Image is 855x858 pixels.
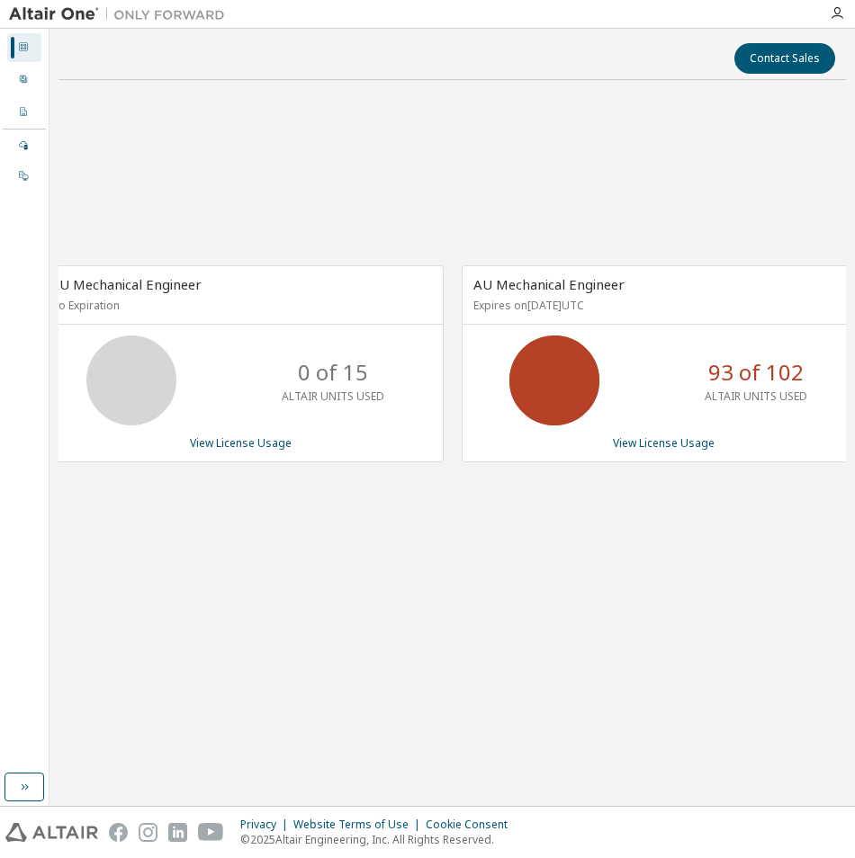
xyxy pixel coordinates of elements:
[7,131,41,160] div: Managed
[109,823,128,842] img: facebook.svg
[240,818,293,832] div: Privacy
[708,357,804,388] p: 93 of 102
[298,357,368,388] p: 0 of 15
[139,823,157,842] img: instagram.svg
[293,818,426,832] div: Website Terms of Use
[282,389,384,404] p: ALTAIR UNITS USED
[5,823,98,842] img: altair_logo.svg
[7,33,41,62] div: Dashboard
[7,98,41,127] div: Company Profile
[7,66,41,94] div: User Profile
[426,818,518,832] div: Cookie Consent
[705,389,807,404] p: ALTAIR UNITS USED
[473,275,625,293] span: AU Mechanical Engineer
[9,5,234,23] img: Altair One
[168,823,187,842] img: linkedin.svg
[240,832,518,847] p: © 2025 Altair Engineering, Inc. All Rights Reserved.
[473,298,850,313] p: Expires on [DATE] UTC
[613,435,715,451] a: View License Usage
[7,162,41,191] div: On Prem
[198,823,224,842] img: youtube.svg
[50,298,427,313] p: No Expiration
[190,435,292,451] a: View License Usage
[734,43,835,74] button: Contact Sales
[50,275,202,293] span: AU Mechanical Engineer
